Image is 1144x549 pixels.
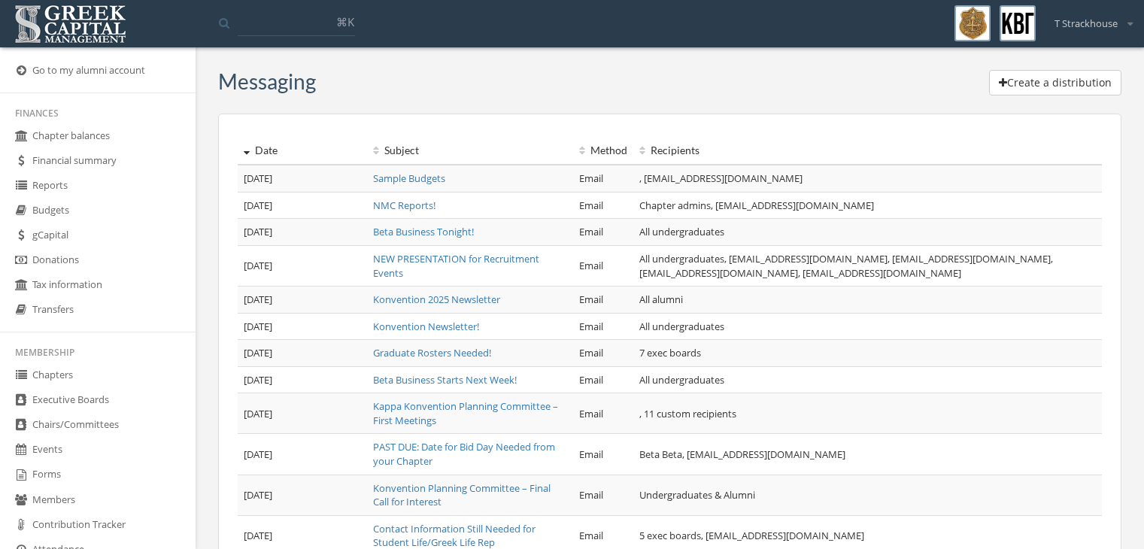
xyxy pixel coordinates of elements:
a: Graduate Rosters Needed! [373,346,491,359]
div: T Strackhouse [1045,5,1133,31]
td: All undergraduates, [EMAIL_ADDRESS][DOMAIN_NAME], [EMAIL_ADDRESS][DOMAIN_NAME], [EMAIL_ADDRESS][D... [633,245,1102,286]
td: All undergraduates [633,366,1102,393]
td: [DATE] [238,165,367,192]
a: Konvention Planning Committee – Final Call for Interest [373,481,551,509]
a: Sample Budgets [373,171,445,185]
td: [DATE] [238,366,367,393]
h3: Messaging [218,70,316,93]
span: T Strackhouse [1054,17,1118,31]
a: Beta Business Tonight! [373,225,474,238]
td: All undergraduates [633,313,1102,340]
button: Create a distribution [989,70,1121,96]
td: Email [573,192,633,219]
td: Email [573,366,633,393]
td: All alumni [633,287,1102,314]
td: [DATE] [238,393,367,434]
td: [DATE] [238,340,367,367]
td: 7 exec boards [633,340,1102,367]
a: Konvention 2025 Newsletter [373,293,500,306]
td: [DATE] [238,219,367,246]
a: Beta Business Starts Next Week! [373,373,517,387]
td: Email [573,287,633,314]
a: Konvention Newsletter! [373,320,479,333]
td: [DATE] [238,475,367,515]
td: All undergraduates [633,219,1102,246]
td: Undergraduates & Alumni [633,475,1102,515]
th: Date [238,137,367,165]
td: Email [573,219,633,246]
td: [DATE] [238,313,367,340]
td: Email [573,313,633,340]
td: , 11 custom recipients [633,393,1102,434]
th: Method [573,137,633,165]
td: Email [573,165,633,192]
td: [DATE] [238,245,367,286]
td: Email [573,340,633,367]
a: Kappa Konvention Planning Committee – First Meetings [373,399,558,427]
th: Subject [367,137,572,165]
td: Email [573,434,633,475]
td: [DATE] [238,434,367,475]
a: NMC Reports! [373,199,435,212]
td: [DATE] [238,192,367,219]
td: Email [573,245,633,286]
td: Email [573,475,633,515]
td: , [EMAIL_ADDRESS][DOMAIN_NAME] [633,165,1102,192]
td: Email [573,393,633,434]
span: ⌘K [336,14,354,29]
a: PAST DUE: Date for Bid Day Needed from your Chapter [373,440,555,468]
a: NEW PRESENTATION for Recruitment Events [373,252,539,280]
td: [DATE] [238,287,367,314]
td: Chapter admins, [EMAIL_ADDRESS][DOMAIN_NAME] [633,192,1102,219]
th: Recipients [633,137,1102,165]
td: Beta Beta, [EMAIL_ADDRESS][DOMAIN_NAME] [633,434,1102,475]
